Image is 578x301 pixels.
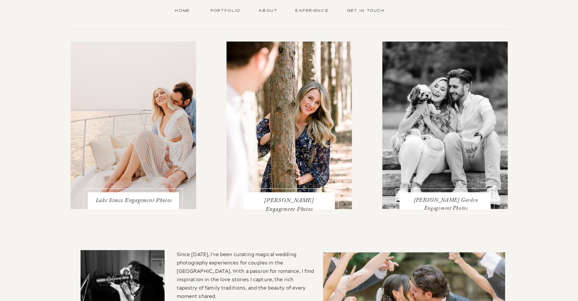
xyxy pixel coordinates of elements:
[405,197,487,204] h3: [PERSON_NAME] Garden Engagement Photos
[171,7,195,14] a: Home
[294,7,330,14] a: Experience
[252,197,326,204] h3: [PERSON_NAME] Engagement Photos
[209,7,242,14] a: Portfolio
[345,7,387,14] a: Get in Touch
[94,197,174,204] h3: Lake Simco Engagement Photos
[257,7,279,14] a: About
[71,15,261,23] h2: Featured Engagement Photos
